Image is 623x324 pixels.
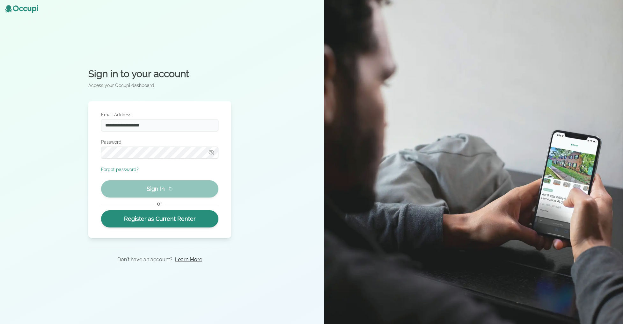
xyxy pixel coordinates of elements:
span: or [154,200,165,208]
a: Register as Current Renter [101,210,218,227]
p: Access your Occupi dashboard [88,82,231,89]
p: Don't have an account? [117,256,172,263]
a: Learn More [175,256,202,263]
label: Email Address [101,112,218,118]
button: Forgot password? [101,166,139,173]
label: Password [101,139,218,145]
h2: Sign in to your account [88,68,231,80]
